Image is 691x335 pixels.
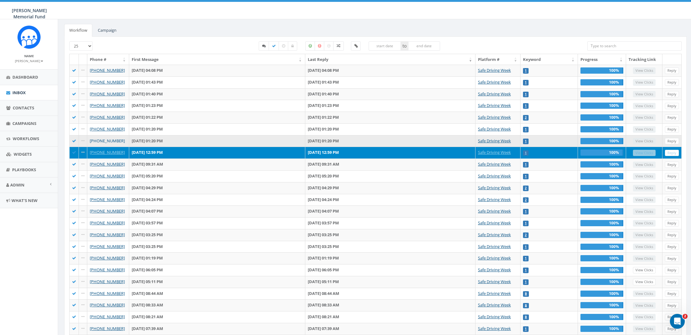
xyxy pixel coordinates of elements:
a: Reply [665,67,679,74]
a: Reply [665,150,679,156]
div: 100% [580,244,623,250]
td: [DATE] 03:25 PM [305,241,475,253]
td: [DATE] 05:11 PM [129,276,305,288]
div: 100% [580,220,623,226]
span: Playbooks [12,167,36,172]
th: Last Reply: activate to sort column ascending [305,54,475,65]
span: 2 [683,314,688,319]
td: [DATE] 04:08 PM [129,65,305,76]
td: [DATE] 01:43 PM [305,76,475,88]
a: 1 [525,80,527,85]
a: Reply [665,173,679,180]
a: Safe Driving Week [478,185,511,190]
a: Safe Driving Week [478,197,511,202]
td: [DATE] 06:05 PM [305,264,475,276]
div: 100% [580,291,623,297]
a: Safe Driving Week [478,314,511,319]
a: [PHONE_NUMBER] [90,267,125,273]
span: Admin [10,182,25,188]
td: [DATE] 04:24 PM [129,194,305,206]
a: [PHONE_NUMBER] [90,197,125,202]
a: Reply [665,255,679,262]
a: Reply [665,103,679,109]
img: Rally_Corp_Icon.png [17,25,41,49]
a: Reply [665,138,679,145]
span: Inbox [12,90,26,95]
div: 100% [580,314,623,320]
td: [DATE] 08:21 AM [305,311,475,323]
td: [DATE] 12:59 PM [305,147,475,158]
div: 100% [580,114,623,121]
a: 1 [525,139,527,143]
a: Reply [665,244,679,250]
a: [PHONE_NUMBER] [90,114,125,120]
th: Platform #: activate to sort column ascending [475,54,521,65]
a: [PHONE_NUMBER] [90,326,125,331]
a: [PHONE_NUMBER] [90,103,125,108]
label: Neutral [324,41,334,51]
iframe: Intercom live chat [670,314,685,329]
a: 1 [525,174,527,178]
a: [PHONE_NUMBER] [90,220,125,226]
span: [PERSON_NAME] Memorial Fund [12,7,47,20]
a: [PERSON_NAME] [15,58,43,63]
a: View Clicks [633,279,656,285]
a: Safe Driving Week [478,149,511,155]
a: Safe Driving Week [478,67,511,73]
td: [DATE] 07:39 AM [129,323,305,335]
a: [PHONE_NUMBER] [90,232,125,237]
a: Reply [665,126,679,133]
a: Reply [665,267,679,273]
div: 100% [580,279,623,285]
td: [DATE] 01:19 PM [305,252,475,264]
a: [PHONE_NUMBER] [90,291,125,296]
td: [DATE] 01:22 PM [129,112,305,123]
a: 1 [525,127,527,131]
td: [DATE] 01:20 PM [129,135,305,147]
td: [DATE] 09:31 AM [129,158,305,170]
span: Campaigns [12,121,36,126]
a: 1 [525,256,527,260]
a: Reply [665,326,679,332]
a: Reply [665,79,679,86]
a: Reply [665,114,679,121]
a: [PHONE_NUMBER] [90,173,125,179]
a: [PHONE_NUMBER] [90,79,125,85]
div: 100% [580,161,623,167]
a: Safe Driving Week [478,326,511,331]
a: Reply [665,91,679,98]
a: View Clicks [633,267,656,273]
a: Reply [665,162,679,168]
a: 1 [525,327,527,331]
td: [DATE] 01:43 PM [129,76,305,88]
a: Reply [665,291,679,297]
a: [PHONE_NUMBER] [90,185,125,190]
td: [DATE] 07:39 AM [305,323,475,335]
a: Safe Driving Week [478,208,511,214]
td: [DATE] 01:20 PM [305,135,475,147]
span: Workflows [13,136,39,141]
div: 100% [580,67,623,74]
span: Widgets [14,151,32,157]
a: [PHONE_NUMBER] [90,91,125,97]
div: 100% [580,138,623,144]
a: 2 [525,233,527,237]
a: Safe Driving Week [478,79,511,85]
a: Reply [665,232,679,238]
td: [DATE] 04:29 PM [305,182,475,194]
td: [DATE] 01:19 PM [129,252,305,264]
div: 100% [580,91,623,97]
a: [PHONE_NUMBER] [90,255,125,261]
a: Reply [665,302,679,309]
td: [DATE] 12:59 PM [129,147,305,158]
div: 100% [580,302,623,308]
a: Safe Driving Week [478,126,511,132]
a: [PHONE_NUMBER] [90,138,125,144]
span: Dashboard [12,74,38,80]
td: [DATE] 05:20 PM [129,170,305,182]
a: [PHONE_NUMBER] [90,149,125,155]
td: [DATE] 04:24 PM [305,194,475,206]
td: [DATE] 01:22 PM [305,112,475,123]
div: 100% [580,255,623,261]
td: [DATE] 01:20 PM [129,123,305,135]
